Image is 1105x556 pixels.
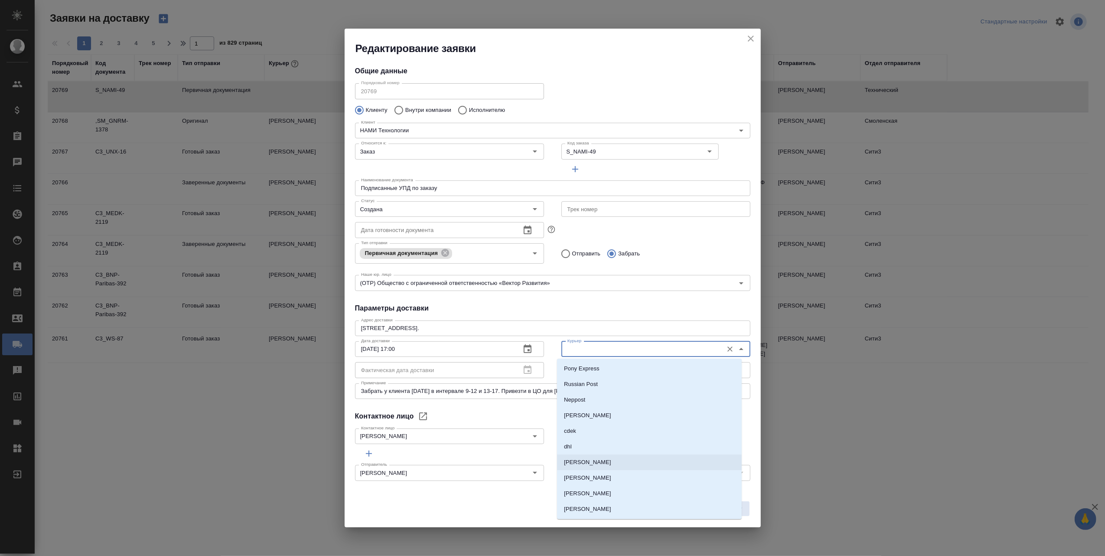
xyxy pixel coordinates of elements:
button: Open [529,430,541,442]
h2: Редактирование заявки [355,42,761,56]
h4: Параметры доставки [355,303,750,314]
p: Внутри компании [405,106,451,114]
p: Клиенту [366,106,388,114]
button: Open [529,247,541,259]
p: [PERSON_NAME] [564,411,611,420]
div: Первичная документация [360,248,453,259]
button: Если заполнить эту дату, автоматически создастся заявка, чтобы забрать готовые документы [546,224,557,235]
textarea: Забрать у клиента [DATE] в интервале 9-12 и 13-17. Привезти в ЦО для [PERSON_NAME] (ФМ). [361,388,744,394]
button: Open [735,277,747,289]
textarea: [STREET_ADDRESS]. [361,325,744,331]
p: Pony Express [564,364,600,373]
p: Забрать [618,249,640,258]
button: Open [735,124,747,137]
p: [PERSON_NAME] [564,489,611,498]
button: Open [529,145,541,157]
h4: Контактное лицо [355,411,414,422]
button: Добавить [355,446,383,461]
p: Russian Post [564,380,598,389]
button: Open [704,145,716,157]
button: Close [735,343,747,355]
p: cdek [564,427,576,435]
p: [PERSON_NAME] [564,458,611,467]
button: Очистить [724,343,736,355]
h4: Общие данные [355,66,750,76]
p: Neppost [564,396,585,404]
span: Первичная документация [360,250,443,256]
p: [PERSON_NAME] [564,474,611,482]
button: Добавить [561,161,589,177]
p: [PERSON_NAME] [564,505,611,513]
p: Отправить [572,249,601,258]
button: Open [529,203,541,215]
button: Open [529,467,541,479]
p: Исполнителю [469,106,505,114]
button: close [744,32,757,45]
p: dhl [564,442,572,451]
